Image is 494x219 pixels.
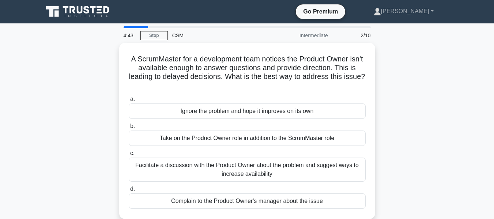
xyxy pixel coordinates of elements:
div: Take on the Product Owner role in addition to the ScrumMaster role [129,131,366,146]
div: Facilitate a discussion with the Product Owner about the problem and suggest ways to increase ava... [129,158,366,182]
div: 2/10 [332,28,375,43]
a: Stop [140,31,168,40]
span: a. [130,96,135,102]
div: CSM [168,28,268,43]
div: Complain to the Product Owner's manager about the issue [129,193,366,209]
div: 4:43 [119,28,140,43]
div: Ignore the problem and hope it improves on its own [129,103,366,119]
h5: A ScrumMaster for a development team notices the Product Owner isn't available enough to answer q... [128,54,366,90]
span: d. [130,186,135,192]
a: Go Premium [299,7,342,16]
div: Intermediate [268,28,332,43]
a: [PERSON_NAME] [356,4,451,19]
span: c. [130,150,135,156]
span: b. [130,123,135,129]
